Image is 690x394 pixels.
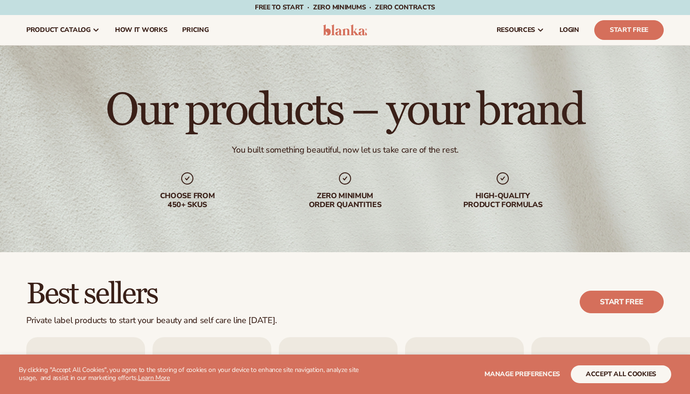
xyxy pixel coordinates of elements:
button: Manage preferences [484,365,560,383]
a: product catalog [19,15,107,45]
span: pricing [182,26,208,34]
h2: Best sellers [26,278,277,310]
button: accept all cookies [571,365,671,383]
img: logo [323,24,368,36]
span: Free to start · ZERO minimums · ZERO contracts [255,3,435,12]
a: pricing [175,15,216,45]
p: By clicking "Accept All Cookies", you agree to the storing of cookies on your device to enhance s... [19,366,367,382]
div: You built something beautiful, now let us take care of the rest. [232,145,459,155]
div: Private label products to start your beauty and self care line [DATE]. [26,316,277,326]
a: LOGIN [552,15,587,45]
a: resources [489,15,552,45]
span: product catalog [26,26,91,34]
a: Start free [580,291,664,313]
span: Manage preferences [484,370,560,379]
div: Zero minimum order quantities [285,192,405,209]
span: How It Works [115,26,168,34]
h1: Our products – your brand [106,88,584,133]
div: High-quality product formulas [443,192,563,209]
a: Start Free [594,20,664,40]
span: LOGIN [560,26,579,34]
a: Learn More [138,373,170,382]
div: Choose from 450+ Skus [127,192,247,209]
span: resources [497,26,535,34]
a: How It Works [107,15,175,45]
